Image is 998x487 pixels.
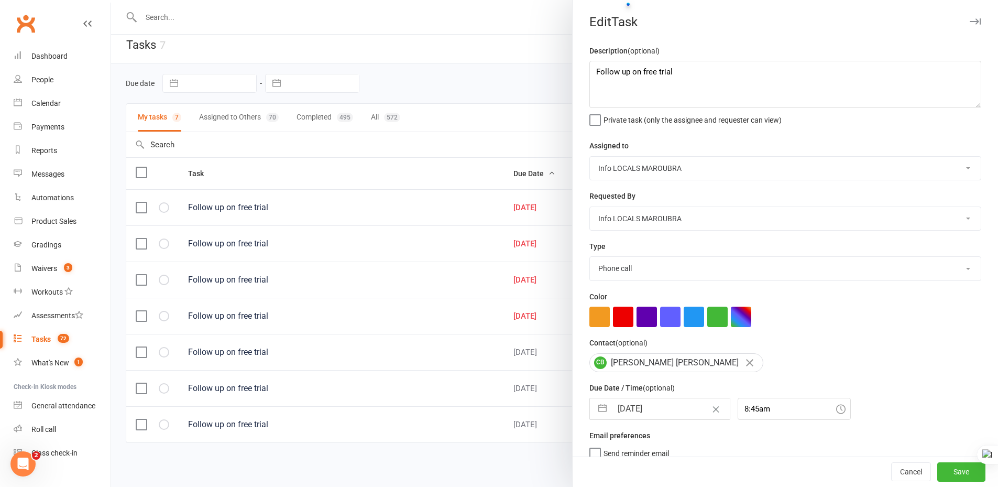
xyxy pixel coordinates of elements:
a: Class kiosk mode [14,441,111,465]
a: Dashboard [14,45,111,68]
a: Product Sales [14,210,111,233]
textarea: Follow up on free trial [589,61,981,108]
div: Automations [31,193,74,202]
div: Dashboard [31,52,68,60]
a: Messages [14,163,111,186]
div: Roll call [31,425,56,434]
div: Gradings [31,241,61,249]
label: Email preferences [589,430,650,441]
label: Description [589,45,660,57]
div: Edit Task [573,15,998,29]
div: Reports [31,146,57,155]
a: Tasks 72 [14,328,111,351]
a: Workouts [14,280,111,304]
label: Type [589,241,606,252]
span: 72 [58,334,69,343]
div: Assessments [31,311,83,320]
div: Payments [31,123,64,131]
a: Calendar [14,92,111,115]
button: Clear Date [707,399,725,419]
a: Roll call [14,418,111,441]
small: (optional) [628,47,660,55]
label: Contact [589,337,648,349]
a: People [14,68,111,92]
a: What's New1 [14,351,111,375]
label: Color [589,291,607,302]
a: Gradings [14,233,111,257]
div: Class check-in [31,449,78,457]
span: Private task (only the assignee and requester can view) [604,112,782,124]
div: What's New [31,359,69,367]
div: People [31,75,53,84]
div: Messages [31,170,64,178]
a: Waivers 3 [14,257,111,280]
label: Requested By [589,190,635,202]
span: Send reminder email [604,446,669,458]
div: [PERSON_NAME] [PERSON_NAME] [589,353,763,372]
div: Tasks [31,335,51,343]
div: General attendance [31,402,95,410]
button: Cancel [891,463,931,482]
div: Product Sales [31,217,76,225]
div: Calendar [31,99,61,107]
small: (optional) [616,339,648,347]
a: General attendance kiosk mode [14,394,111,418]
a: Reports [14,139,111,163]
label: Due Date / Time [589,382,675,394]
a: Clubworx [13,10,39,37]
span: CB [594,356,607,369]
span: 1 [74,358,83,366]
a: Assessments [14,304,111,328]
label: Assigned to [589,140,629,151]
a: Payments [14,115,111,139]
button: Save [937,463,985,482]
div: Workouts [31,288,63,296]
span: 2 [32,451,40,460]
small: (optional) [643,384,675,392]
iframe: Intercom live chat [10,451,36,477]
a: Automations [14,186,111,210]
span: 3 [64,263,72,272]
div: Waivers [31,264,57,273]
